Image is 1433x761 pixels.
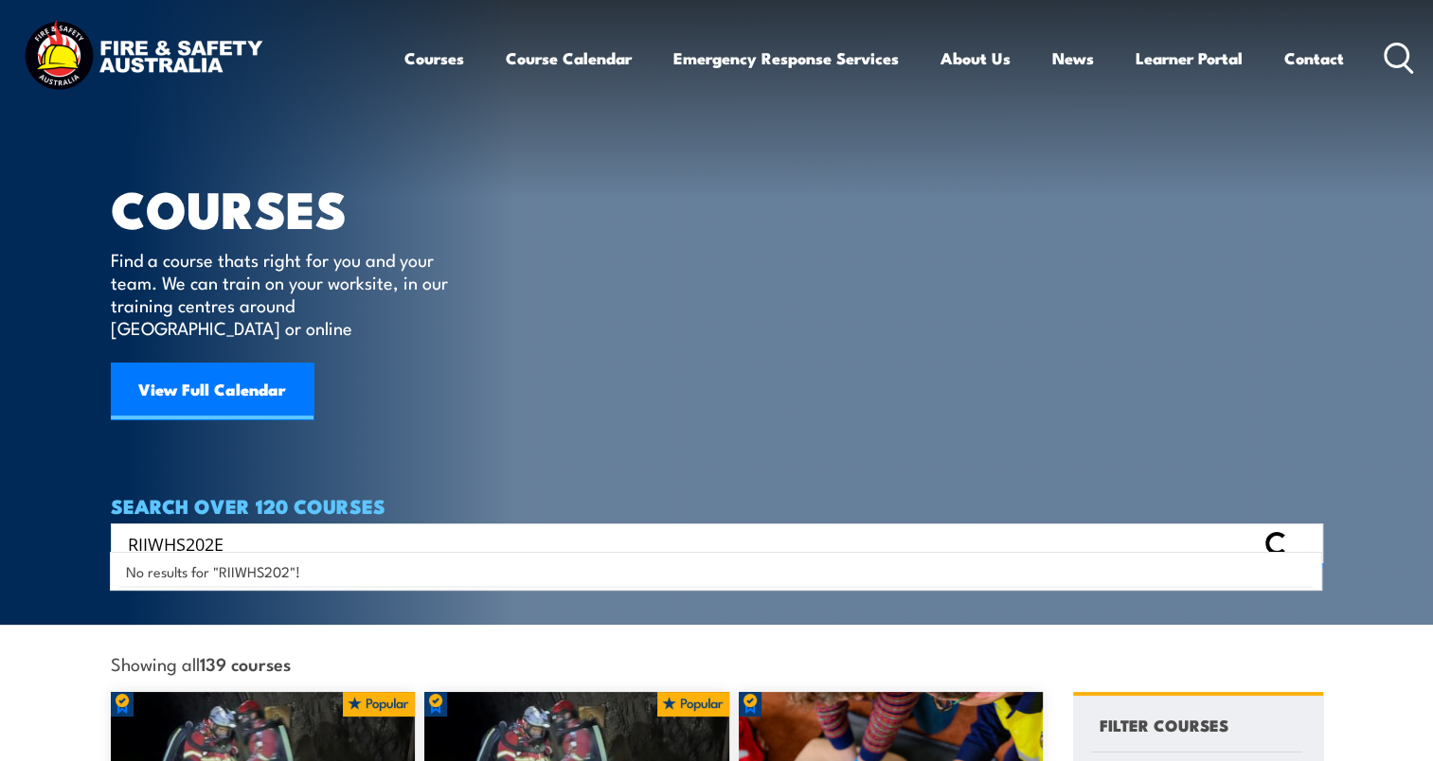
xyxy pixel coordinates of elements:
[1100,712,1228,737] h4: FILTER COURSES
[111,495,1323,516] h4: SEARCH OVER 120 COURSES
[111,248,457,339] p: Find a course thats right for you and your team. We can train on your worksite, in our training c...
[673,33,899,83] a: Emergency Response Services
[200,650,291,676] strong: 139 courses
[111,363,313,419] a: View Full Calendar
[506,33,632,83] a: Course Calendar
[132,530,1259,557] form: Search form
[1052,33,1094,83] a: News
[1290,530,1317,557] button: Search magnifier button
[1136,33,1243,83] a: Learner Portal
[404,33,464,83] a: Courses
[940,33,1011,83] a: About Us
[111,186,475,230] h1: COURSES
[1284,33,1344,83] a: Contact
[126,562,300,580] span: No results for "RIIWHS202"!
[111,653,291,673] span: Showing all
[128,529,1255,557] input: Search input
